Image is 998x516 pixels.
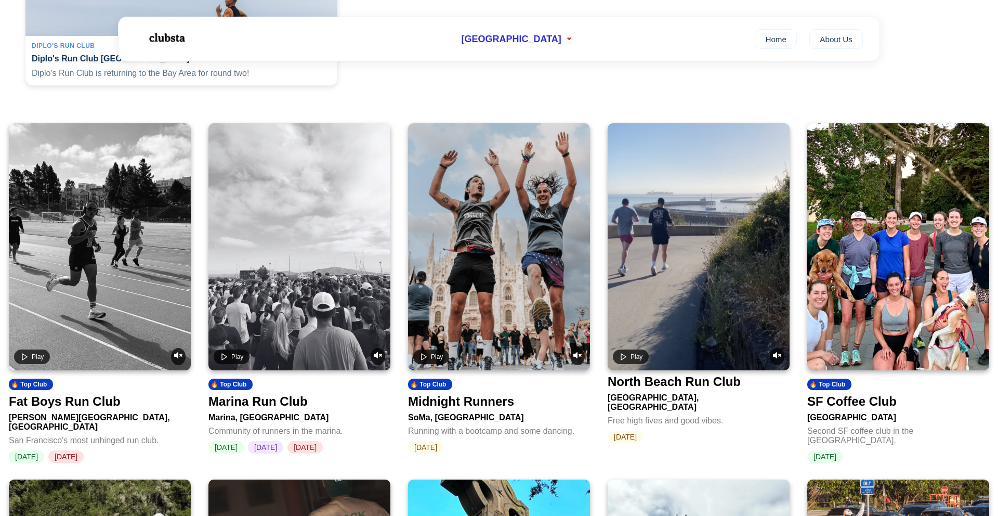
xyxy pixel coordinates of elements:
span: [DATE] [9,450,44,463]
button: Unmute video [770,348,784,365]
div: [GEOGRAPHIC_DATA] [807,409,989,422]
button: Play video [613,350,649,364]
img: SF Coffee Club [807,123,989,370]
div: Marina, [GEOGRAPHIC_DATA] [208,409,390,422]
div: SoMa, [GEOGRAPHIC_DATA] [408,409,590,422]
div: 🔥 Top Club [208,379,253,390]
div: Fat Boys Run Club [9,394,121,409]
div: 🔥 Top Club [408,379,452,390]
span: Play [431,353,443,360]
span: Play [32,353,44,360]
div: Second SF coffee club in the [GEOGRAPHIC_DATA]. [807,422,989,445]
span: [DATE] [208,441,244,454]
a: Play videoUnmute videoNorth Beach Run Club[GEOGRAPHIC_DATA], [GEOGRAPHIC_DATA]Free high fives and... [608,123,790,443]
span: [DATE] [408,441,443,454]
button: Unmute video [171,348,186,365]
div: 🔥 Top Club [9,379,53,390]
div: Marina Run Club [208,394,308,409]
button: Play video [214,350,249,364]
div: 🔥 Top Club [807,379,851,390]
a: Play videoUnmute video🔥 Top ClubMidnight RunnersSoMa, [GEOGRAPHIC_DATA]Running with a bootcamp an... [408,123,590,454]
div: Running with a bootcamp and some dancing. [408,422,590,436]
span: [DATE] [608,431,643,443]
a: Play videoUnmute video🔥 Top ClubFat Boys Run Club[PERSON_NAME][GEOGRAPHIC_DATA], [GEOGRAPHIC_DATA... [9,123,191,463]
span: [DATE] [287,441,323,454]
div: Community of runners in the marina. [208,422,390,436]
div: [GEOGRAPHIC_DATA], [GEOGRAPHIC_DATA] [608,389,790,412]
p: Diplo's Run Club is returning to the Bay Area for round two! [32,68,331,79]
div: [PERSON_NAME][GEOGRAPHIC_DATA], [GEOGRAPHIC_DATA] [9,409,191,432]
img: Logo [135,25,198,51]
button: Unmute video [570,348,585,365]
span: Play [231,353,243,360]
span: [DATE] [48,450,84,463]
div: SF Coffee Club [807,394,897,409]
div: Midnight Runners [408,394,514,409]
div: Free high fives and good vibes. [608,412,790,425]
span: [DATE] [248,441,283,454]
span: [DATE] [807,450,843,463]
button: Play video [14,350,50,364]
a: About Us [809,29,863,49]
span: Play [631,353,642,360]
div: North Beach Run Club [608,375,741,389]
a: Play videoUnmute video🔥 Top ClubMarina Run ClubMarina, [GEOGRAPHIC_DATA]Community of runners in t... [208,123,390,454]
a: Home [755,29,797,49]
span: [GEOGRAPHIC_DATA] [461,34,561,45]
a: SF Coffee Club🔥 Top ClubSF Coffee Club[GEOGRAPHIC_DATA]Second SF coffee club in the [GEOGRAPHIC_D... [807,123,989,463]
button: Play video [413,350,449,364]
div: San Francisco's most unhinged run club. [9,432,191,445]
button: Unmute video [371,348,385,365]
